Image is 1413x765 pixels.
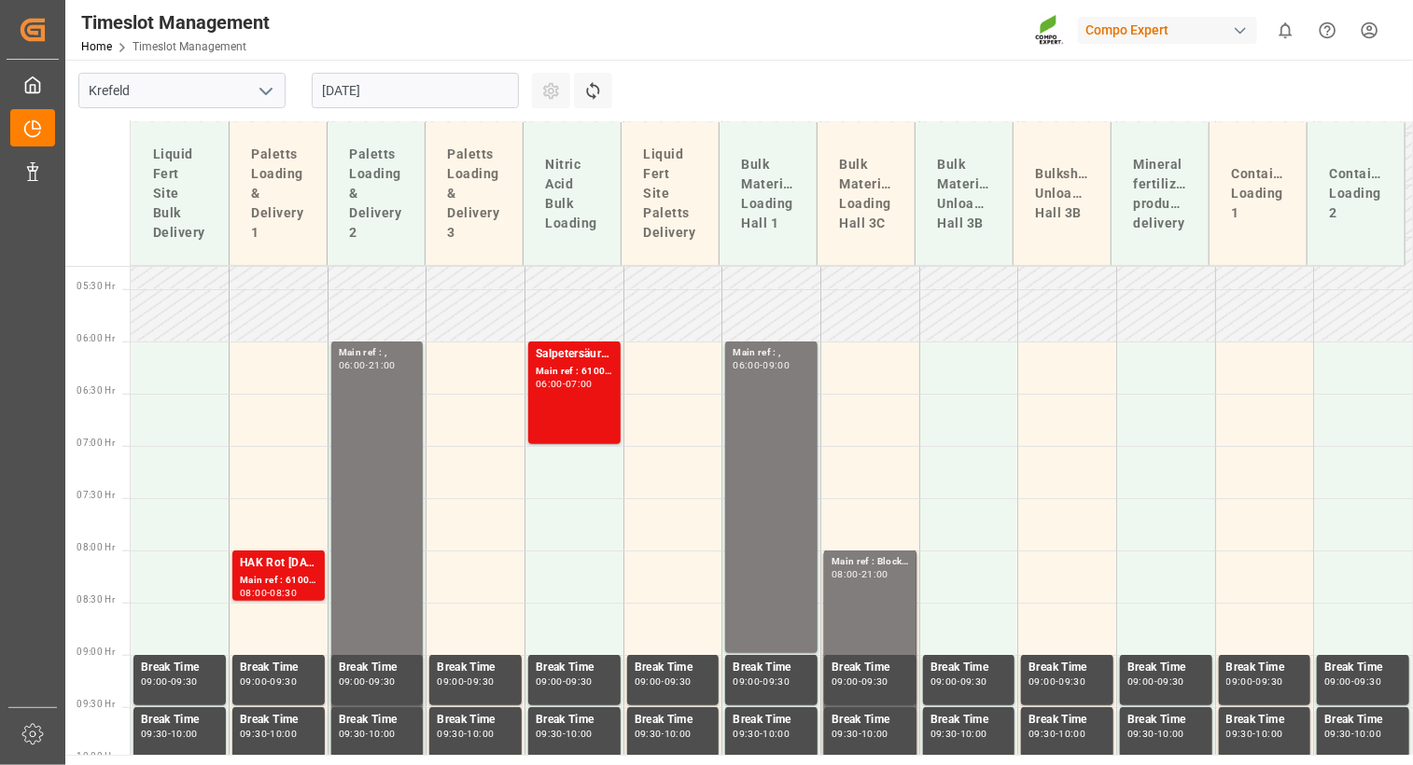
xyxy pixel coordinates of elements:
[245,137,312,250] div: Paletts Loading & Delivery 1
[468,677,495,686] div: 09:30
[733,677,760,686] div: 09:00
[536,677,563,686] div: 09:00
[539,147,606,241] div: Nitric Acid Bulk Loading
[77,594,115,605] span: 08:30 Hr
[267,589,270,597] div: -
[1224,157,1292,230] div: Container Loading 1
[1265,9,1307,51] button: show 0 new notifications
[1035,14,1065,47] img: Screenshot%202023-09-29%20at%2010.02.21.png_1712312052.png
[441,137,508,250] div: Paletts Loading & Delivery 3
[240,730,267,738] div: 09:30
[566,677,593,686] div: 09:30
[536,364,613,380] div: Main ref : 6100001130, 2000001018;
[1078,17,1257,44] div: Compo Expert
[77,281,115,291] span: 05:30 Hr
[312,73,519,108] input: DD.MM.YYYY
[1252,730,1255,738] div: -
[369,361,396,369] div: 21:00
[81,40,112,53] a: Home
[958,730,960,738] div: -
[536,659,613,677] div: Break Time
[635,730,662,738] div: 09:30
[861,730,888,738] div: 10:00
[251,76,279,105] button: open menu
[77,647,115,657] span: 09:00 Hr
[366,730,369,738] div: -
[1256,730,1283,738] div: 10:00
[563,380,566,388] div: -
[240,573,317,589] div: Main ref : 6100001153, 2000001029; 2000000712;2000000421;2000001029;
[930,147,998,241] div: Bulk Material Unloading Hall 3B
[1157,677,1184,686] div: 09:30
[1226,659,1304,677] div: Break Time
[635,677,662,686] div: 09:00
[1226,711,1304,730] div: Break Time
[958,677,960,686] div: -
[141,659,218,677] div: Break Time
[81,8,270,36] div: Timeslot Management
[240,589,267,597] div: 08:00
[146,137,214,250] div: Liquid Fert Site Bulk Delivery
[763,361,790,369] div: 09:00
[77,438,115,448] span: 07:00 Hr
[1354,677,1381,686] div: 09:30
[566,380,593,388] div: 07:00
[637,137,704,250] div: Liquid Fert Site Paletts Delivery
[168,730,171,738] div: -
[563,677,566,686] div: -
[468,730,495,738] div: 10:00
[1351,677,1354,686] div: -
[267,730,270,738] div: -
[861,677,888,686] div: 09:30
[339,677,366,686] div: 09:00
[366,361,369,369] div: -
[339,361,366,369] div: 06:00
[270,730,297,738] div: 10:00
[536,711,613,730] div: Break Time
[240,659,317,677] div: Break Time
[1252,677,1255,686] div: -
[1028,730,1056,738] div: 09:30
[1028,677,1056,686] div: 09:00
[240,711,317,730] div: Break Time
[733,659,810,677] div: Break Time
[339,659,416,677] div: Break Time
[1256,677,1283,686] div: 09:30
[1056,677,1058,686] div: -
[930,659,1008,677] div: Break Time
[1324,711,1402,730] div: Break Time
[563,730,566,738] div: -
[832,659,909,677] div: Break Time
[1354,730,1381,738] div: 10:00
[437,711,514,730] div: Break Time
[1154,730,1157,738] div: -
[832,730,859,738] div: 09:30
[77,385,115,396] span: 06:30 Hr
[240,554,317,573] div: HAK Rot [DATE](4) 25kg (x48) INT spPAL;[PERSON_NAME] 20-5-10-2 25kg (x48) INT spPAL;VITA MC 10L (...
[1322,157,1390,230] div: Container Loading 2
[861,570,888,578] div: 21:00
[1028,659,1106,677] div: Break Time
[240,677,267,686] div: 09:00
[832,711,909,730] div: Break Time
[1154,677,1157,686] div: -
[760,361,762,369] div: -
[437,730,464,738] div: 09:30
[832,677,859,686] div: 09:00
[1351,730,1354,738] div: -
[566,730,593,738] div: 10:00
[662,677,665,686] div: -
[464,677,467,686] div: -
[77,699,115,709] span: 09:30 Hr
[859,570,861,578] div: -
[171,730,198,738] div: 10:00
[1059,730,1086,738] div: 10:00
[960,677,987,686] div: 09:30
[763,730,790,738] div: 10:00
[760,730,762,738] div: -
[1127,659,1205,677] div: Break Time
[1127,711,1205,730] div: Break Time
[733,345,810,361] div: Main ref : ,
[366,677,369,686] div: -
[339,345,416,361] div: Main ref : ,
